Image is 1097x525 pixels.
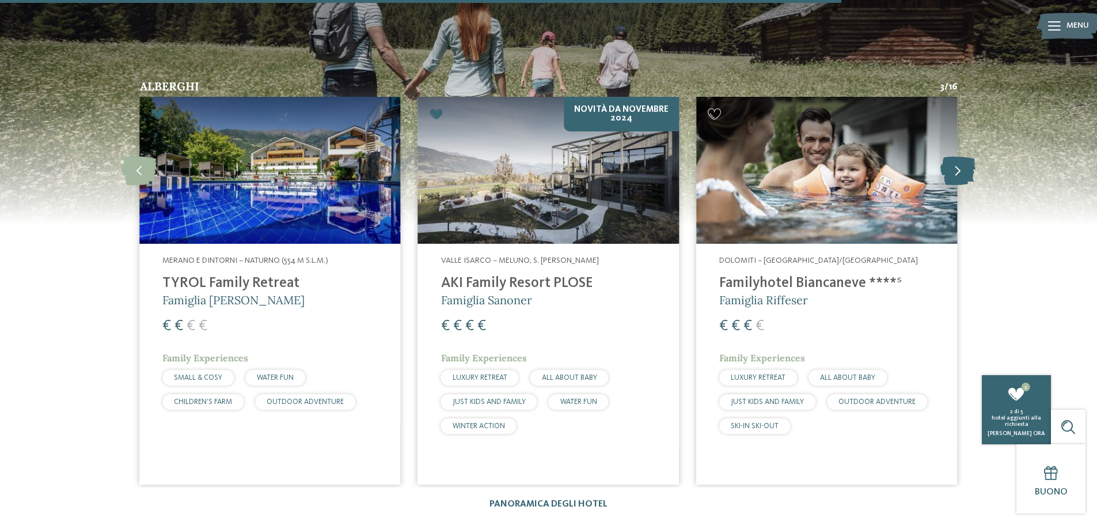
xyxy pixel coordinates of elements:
[719,256,918,265] span: Dolomiti – [GEOGRAPHIC_DATA]/[GEOGRAPHIC_DATA]
[441,293,532,307] span: Famiglia Sanoner
[174,374,222,382] span: SMALL & COSY
[982,375,1051,444] a: 2 2 di 5 hotel aggiunti alla richiesta [PERSON_NAME] ora
[441,319,450,334] span: €
[477,319,486,334] span: €
[187,319,195,334] span: €
[162,352,248,364] span: Family Experiences
[441,256,599,265] span: Valle Isarco – Meluno, S. [PERSON_NAME]
[731,319,740,334] span: €
[174,319,183,334] span: €
[453,374,507,382] span: LUXURY RETREAT
[992,415,1041,427] span: hotel aggiunti alla richiesta
[257,374,294,382] span: WATER FUN
[1022,383,1030,391] span: 2
[418,97,679,485] a: Hotel per neonati in Alto Adige per una vacanza di relax NOVITÀ da novembre 2024 Valle Isarco – M...
[453,319,462,334] span: €
[1010,409,1013,414] span: 2
[453,422,505,430] span: WINTER ACTION
[441,352,527,364] span: Family Experiences
[199,319,207,334] span: €
[174,398,232,406] span: CHILDREN’S FARM
[1014,409,1019,414] span: di
[441,275,656,292] h4: AKI Family Resort PLOSE
[756,319,764,334] span: €
[1016,444,1085,513] a: Buono
[944,81,948,93] span: /
[162,256,328,265] span: Merano e dintorni – Naturno (554 m s.l.m.)
[1035,488,1068,497] span: Buono
[489,500,608,509] a: Panoramica degli hotel
[719,352,805,364] span: Family Experiences
[560,398,597,406] span: WATER FUN
[140,79,199,93] span: Alberghi
[743,319,752,334] span: €
[465,319,474,334] span: €
[988,430,1045,436] span: [PERSON_NAME] ora
[940,81,944,93] span: 3
[139,97,400,244] img: Familien Wellness Residence Tyrol ****
[696,97,957,244] img: Hotel per neonati in Alto Adige per una vacanza di relax
[696,97,957,485] a: Hotel per neonati in Alto Adige per una vacanza di relax Dolomiti – [GEOGRAPHIC_DATA]/[GEOGRAPHIC...
[948,81,958,93] span: 16
[719,293,808,307] span: Famiglia Riffeser
[719,319,728,334] span: €
[731,374,785,382] span: LUXURY RETREAT
[820,374,875,382] span: ALL ABOUT BABY
[139,97,400,485] a: Hotel per neonati in Alto Adige per una vacanza di relax Merano e dintorni – Naturno (554 m s.l.m...
[418,97,679,244] img: Hotel per neonati in Alto Adige per una vacanza di relax
[731,422,779,430] span: SKI-IN SKI-OUT
[162,293,305,307] span: Famiglia [PERSON_NAME]
[453,398,526,406] span: JUST KIDS AND FAMILY
[542,374,597,382] span: ALL ABOUT BABY
[267,398,344,406] span: OUTDOOR ADVENTURE
[838,398,916,406] span: OUTDOOR ADVENTURE
[162,319,171,334] span: €
[162,275,377,292] h4: TYROL Family Retreat
[1020,409,1023,414] span: 5
[731,398,804,406] span: JUST KIDS AND FAMILY
[719,275,934,292] h4: Familyhotel Biancaneve ****ˢ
